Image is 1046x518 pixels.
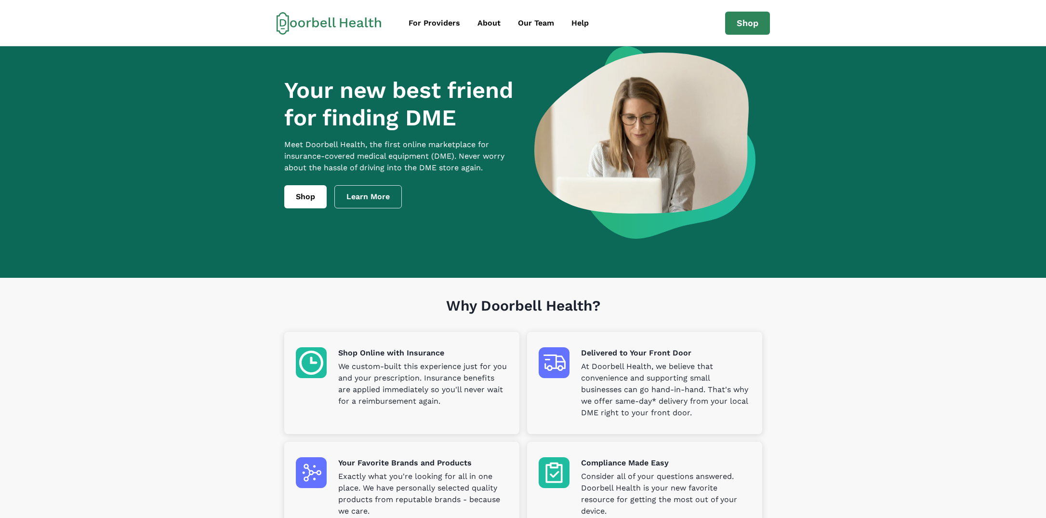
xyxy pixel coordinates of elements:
div: Our Team [518,17,554,29]
p: Delivered to Your Front Door [581,347,751,359]
img: Shop Online with Insurance icon [296,347,327,378]
h1: Your new best friend for finding DME [284,77,518,131]
a: For Providers [401,14,468,33]
p: We custom-built this experience just for you and your prescription. Insurance benefits are applie... [338,361,508,407]
p: Meet Doorbell Health, the first online marketplace for insurance-covered medical equipment (DME).... [284,139,518,174]
div: Help [571,17,589,29]
a: About [470,14,508,33]
a: Our Team [510,14,562,33]
p: At Doorbell Health, we believe that convenience and supporting small businesses can go hand-in-ha... [581,361,751,419]
p: Consider all of your questions answered. Doorbell Health is your new favorite resource for gettin... [581,471,751,517]
p: Compliance Made Easy [581,457,751,469]
p: Shop Online with Insurance [338,347,508,359]
img: Your Favorite Brands and Products icon [296,457,327,488]
a: Help [564,14,596,33]
a: Shop [284,185,327,208]
div: About [477,17,501,29]
img: a woman looking at a computer [534,46,755,239]
p: Exactly what you're looking for all in one place. We have personally selected quality products fr... [338,471,508,517]
img: Compliance Made Easy icon [539,457,569,488]
img: Delivered to Your Front Door icon [539,347,569,378]
div: For Providers [409,17,460,29]
a: Shop [725,12,770,35]
a: Learn More [334,185,402,208]
h1: Why Doorbell Health? [284,297,762,332]
p: Your Favorite Brands and Products [338,457,508,469]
